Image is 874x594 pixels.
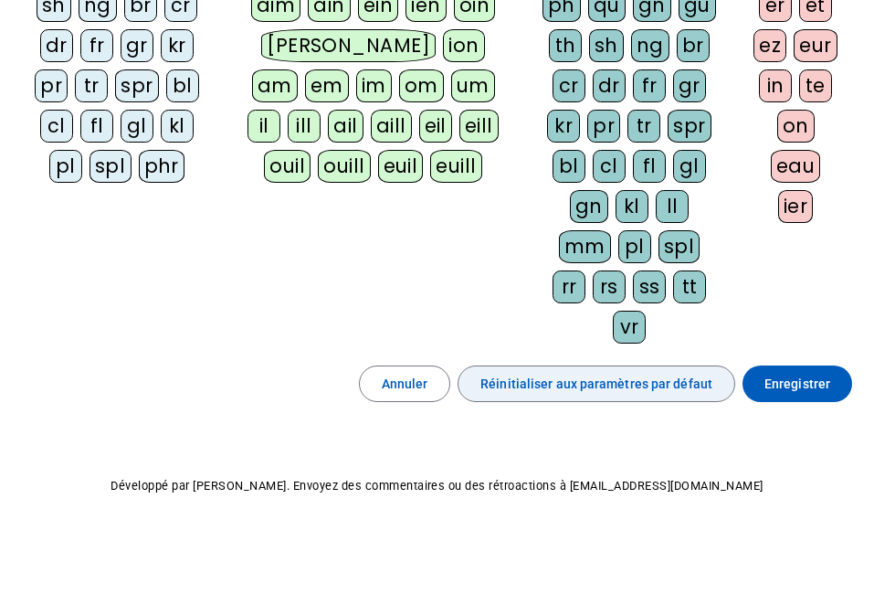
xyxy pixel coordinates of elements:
[593,150,626,183] div: cl
[80,29,113,62] div: fr
[593,270,626,303] div: rs
[458,366,735,402] button: Réinitialiser aux paramètres par défaut
[570,190,608,223] div: gn
[618,230,651,263] div: pl
[547,110,580,143] div: kr
[356,69,392,102] div: im
[656,190,689,223] div: ll
[553,270,585,303] div: rr
[631,29,669,62] div: ng
[553,69,585,102] div: cr
[288,110,321,143] div: ill
[613,311,646,344] div: vr
[633,270,666,303] div: ss
[658,230,700,263] div: spl
[777,110,815,143] div: on
[764,373,830,395] span: Enregistrer
[264,150,311,183] div: ouil
[673,150,706,183] div: gl
[80,110,113,143] div: fl
[318,150,370,183] div: ouill
[252,69,298,102] div: am
[371,110,412,143] div: aill
[668,110,711,143] div: spr
[359,366,451,402] button: Annuler
[161,29,194,62] div: kr
[771,150,821,183] div: eau
[378,150,424,183] div: euil
[559,230,611,263] div: mm
[589,29,624,62] div: sh
[742,366,852,402] button: Enregistrer
[247,110,280,143] div: il
[15,475,859,497] p: Développé par [PERSON_NAME]. Envoyez des commentaires ou des rétroactions à [EMAIL_ADDRESS][DOMAI...
[430,150,481,183] div: euill
[419,110,453,143] div: eil
[443,29,485,62] div: ion
[759,69,792,102] div: in
[553,150,585,183] div: bl
[627,110,660,143] div: tr
[40,110,73,143] div: cl
[587,110,620,143] div: pr
[166,69,199,102] div: bl
[90,150,132,183] div: spl
[399,69,444,102] div: om
[616,190,648,223] div: kl
[139,150,185,183] div: phr
[753,29,786,62] div: ez
[75,69,108,102] div: tr
[121,29,153,62] div: gr
[451,69,495,102] div: um
[115,69,159,102] div: spr
[794,29,837,62] div: eur
[799,69,832,102] div: te
[382,373,428,395] span: Annuler
[305,69,349,102] div: em
[35,69,68,102] div: pr
[480,373,712,395] span: Réinitialiser aux paramètres par défaut
[778,190,814,223] div: ier
[549,29,582,62] div: th
[121,110,153,143] div: gl
[633,69,666,102] div: fr
[677,29,710,62] div: br
[633,150,666,183] div: fl
[673,69,706,102] div: gr
[328,110,363,143] div: ail
[459,110,499,143] div: eill
[49,150,82,183] div: pl
[40,29,73,62] div: dr
[673,270,706,303] div: tt
[161,110,194,143] div: kl
[593,69,626,102] div: dr
[261,29,436,62] div: [PERSON_NAME]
